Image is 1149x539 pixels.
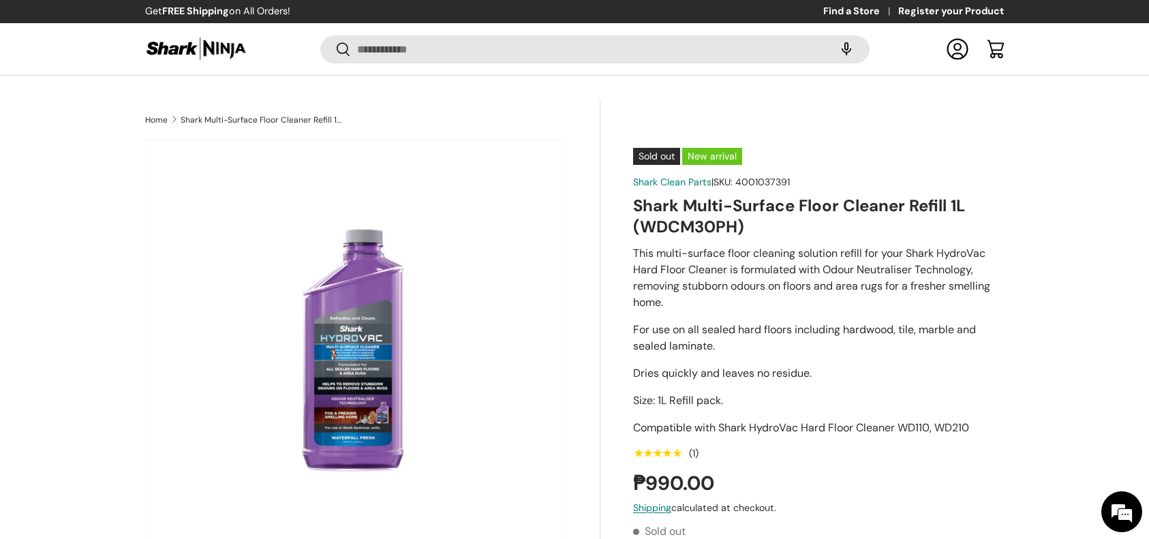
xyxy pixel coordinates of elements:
[633,392,1004,409] p: Size: 1L Refill pack.
[633,501,1004,515] div: calculated at checkout.
[145,35,247,62] img: Shark Ninja Philippines
[633,245,1004,311] p: This multi-surface floor cleaning solution refill for your Shark HydroVac Hard Floor Cleaner is f...
[711,176,790,188] span: |
[633,420,1004,436] p: Compatible with Shark HydroVac Hard Floor Cleaner WD110, WD210
[145,116,168,124] a: Home
[181,116,344,124] a: Shark Multi-Surface Floor Cleaner Refill 1L (WDCM30PH)
[682,148,742,165] span: New arrival
[633,470,718,496] strong: ₱990.00
[162,5,229,17] strong: FREE Shipping
[898,4,1004,19] a: Register your Product
[633,365,1004,382] p: Dries quickly and leaves no residue.
[689,448,699,459] div: (1)
[714,176,733,188] span: SKU:
[145,114,600,126] nav: Breadcrumbs
[633,322,1004,354] p: For use on all sealed hard floors including hardwood, tile, marble and sealed laminate.
[145,4,290,19] p: Get on All Orders!
[825,34,868,64] speech-search-button: Search by voice
[633,195,1004,237] h1: Shark Multi-Surface Floor Cleaner Refill 1L (WDCM30PH)
[633,148,680,165] span: Sold out
[633,447,681,459] div: 5.0 out of 5.0 stars
[633,502,671,514] a: Shipping
[633,524,686,538] span: Sold out
[633,446,681,460] span: ★★★★★
[633,176,711,188] a: Shark Clean Parts
[735,176,790,188] span: 4001037391
[823,4,898,19] a: Find a Store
